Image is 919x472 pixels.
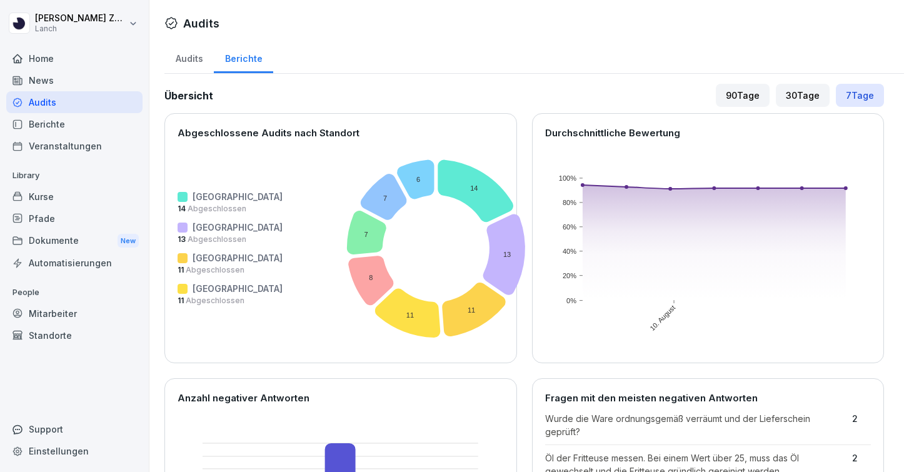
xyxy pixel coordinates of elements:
[6,283,143,303] p: People
[545,412,846,438] p: Wurde die Ware ordnungsgemäß verräumt und der Lieferschein geprüft?
[6,252,143,274] a: Automatisierungen
[776,84,830,107] div: 30 Tage
[6,303,143,324] a: Mitarbeiter
[6,186,143,208] a: Kurse
[178,234,283,245] p: 13
[558,174,576,182] text: 100%
[6,166,143,186] p: Library
[6,69,143,91] a: News
[6,440,143,462] a: Einstellungen
[566,297,576,304] text: 0%
[545,391,871,406] p: Fragen mit den meisten negativen Antworten
[648,304,676,332] text: 10. August
[164,41,214,73] a: Audits
[184,296,244,305] span: Abgeschlossen
[178,126,504,141] p: Abgeschlossene Audits nach Standort
[184,265,244,274] span: Abgeschlossen
[183,15,219,32] h1: Audits
[562,248,576,255] text: 40%
[852,412,871,438] p: 2
[178,391,504,406] p: Anzahl negativer Antworten
[6,208,143,229] a: Pfade
[178,295,283,306] p: 11
[214,41,273,73] a: Berichte
[186,204,246,213] span: Abgeschlossen
[6,229,143,253] a: DokumenteNew
[836,84,884,107] div: 7 Tage
[562,223,576,231] text: 60%
[6,113,143,135] a: Berichte
[6,48,143,69] a: Home
[193,190,283,203] p: [GEOGRAPHIC_DATA]
[562,272,576,279] text: 20%
[6,135,143,157] a: Veranstaltungen
[545,126,871,141] p: Durchschnittliche Bewertung
[178,203,283,214] p: 14
[193,282,283,295] p: [GEOGRAPHIC_DATA]
[178,264,283,276] p: 11
[118,234,139,248] div: New
[562,199,576,206] text: 80%
[6,229,143,253] div: Dokumente
[716,84,770,107] div: 90 Tage
[6,91,143,113] a: Audits
[6,324,143,346] a: Standorte
[35,24,126,33] p: Lanch
[186,234,246,244] span: Abgeschlossen
[193,251,283,264] p: [GEOGRAPHIC_DATA]
[193,221,283,234] p: [GEOGRAPHIC_DATA]
[164,88,213,103] h2: Übersicht
[6,418,143,440] div: Support
[35,13,126,24] p: [PERSON_NAME] Zahn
